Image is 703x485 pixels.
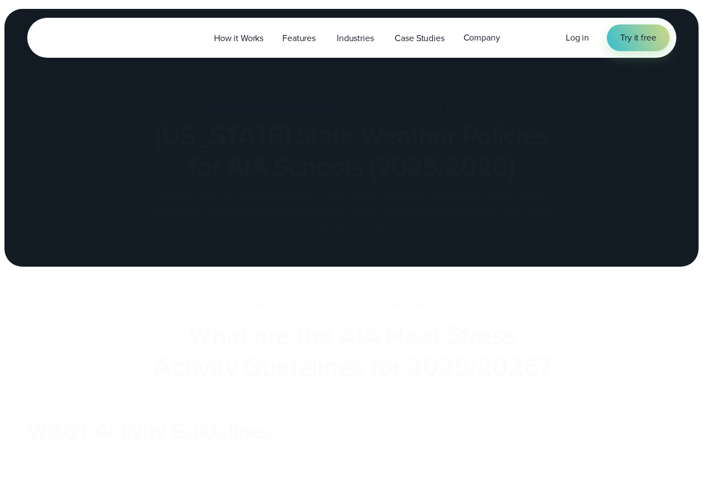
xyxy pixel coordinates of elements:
a: Try it free [607,24,669,51]
a: How it Works [205,27,273,49]
a: Log in [566,31,589,44]
span: Case Studies [395,32,444,45]
span: Industries [337,32,373,45]
span: How it Works [214,32,263,45]
a: Case Studies [385,27,453,49]
span: Company [463,31,500,44]
span: Try it free [620,31,656,44]
span: Features [282,32,316,45]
